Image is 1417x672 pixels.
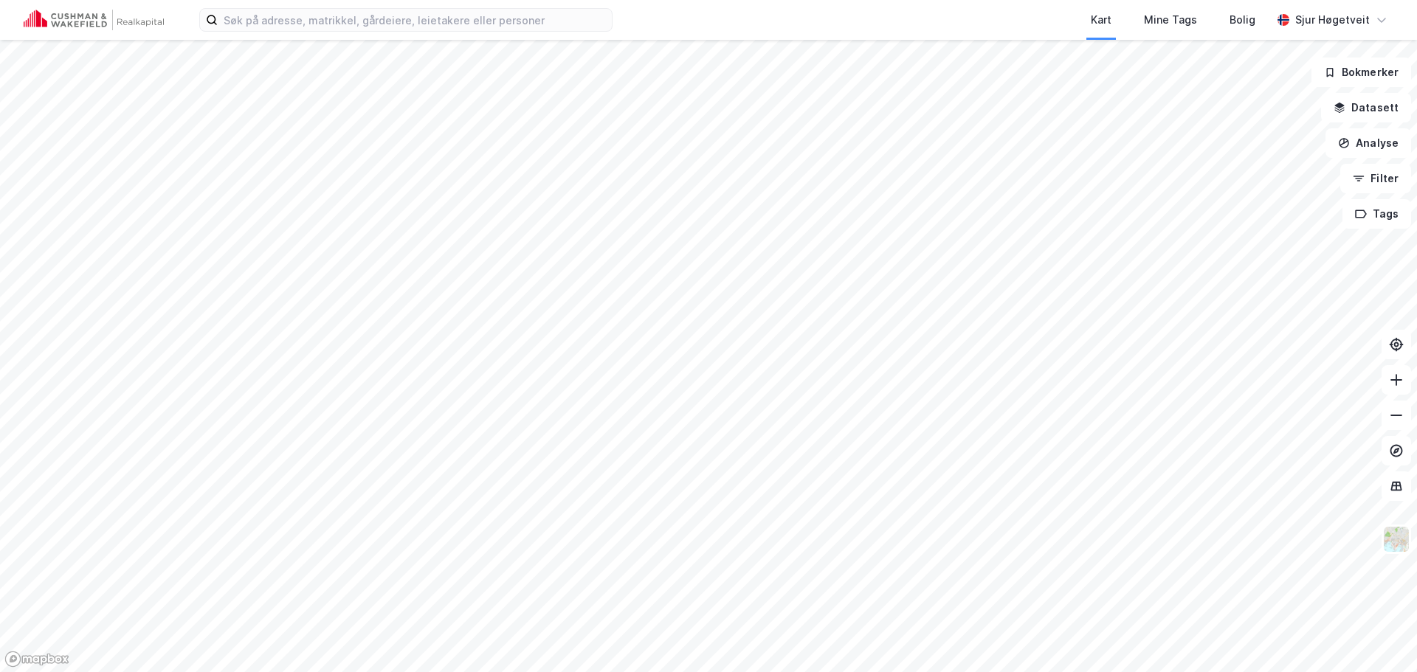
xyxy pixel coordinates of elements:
[218,9,612,31] input: Søk på adresse, matrikkel, gårdeiere, leietakere eller personer
[1230,11,1255,29] div: Bolig
[1295,11,1370,29] div: Sjur Høgetveit
[24,10,164,30] img: cushman-wakefield-realkapital-logo.202ea83816669bd177139c58696a8fa1.svg
[1343,601,1417,672] div: Kontrollprogram for chat
[1091,11,1111,29] div: Kart
[1144,11,1197,29] div: Mine Tags
[1343,601,1417,672] iframe: Chat Widget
